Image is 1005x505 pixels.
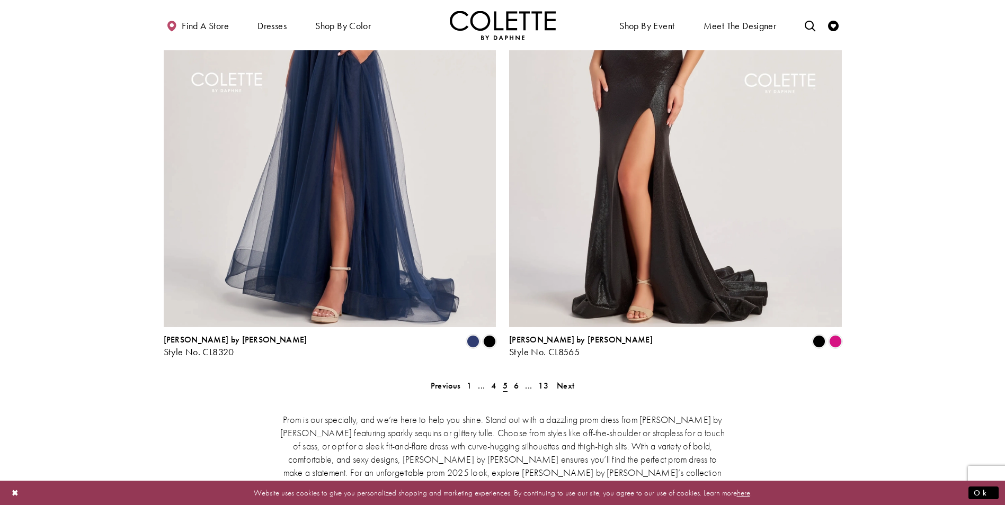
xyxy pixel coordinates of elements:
span: Shop by color [315,21,371,31]
i: Black [813,335,825,348]
a: Meet the designer [701,11,779,40]
a: 4 [488,378,499,393]
span: Next [557,380,574,391]
a: Visit Home Page [450,11,556,40]
span: Style No. CL8565 [509,346,580,358]
a: ... [522,378,535,393]
i: Fuchsia [829,335,842,348]
span: Shop by color [313,11,373,40]
span: 1 [467,380,472,391]
a: Toggle search [802,11,818,40]
a: 13 [535,378,552,393]
i: Navy Blue [467,335,479,348]
a: ... [475,378,488,393]
a: Next Page [554,378,577,393]
button: Close Dialog [6,483,24,502]
span: Meet the designer [704,21,777,31]
p: Website uses cookies to give you personalized shopping and marketing experiences. By continuing t... [76,485,929,500]
span: Dresses [255,11,289,40]
span: ... [525,380,532,391]
span: Dresses [257,21,287,31]
p: Prom is our specialty, and we’re here to help you shine. Stand out with a dazzling prom dress fro... [278,413,728,492]
span: Previous [431,380,460,391]
i: Black [483,335,496,348]
button: Submit Dialog [968,486,999,499]
a: 1 [464,378,475,393]
div: Colette by Daphne Style No. CL8320 [164,335,307,357]
span: Shop By Event [617,11,677,40]
span: Find a store [182,21,229,31]
span: Style No. CL8320 [164,346,234,358]
span: Current page [500,378,511,393]
span: ... [478,380,485,391]
span: [PERSON_NAME] by [PERSON_NAME] [509,334,653,345]
a: Prev Page [428,378,464,393]
span: 5 [503,380,508,391]
span: Shop By Event [619,21,674,31]
a: Check Wishlist [825,11,841,40]
div: Colette by Daphne Style No. CL8565 [509,335,653,357]
span: 13 [538,380,548,391]
span: 4 [491,380,496,391]
span: [PERSON_NAME] by [PERSON_NAME] [164,334,307,345]
a: Find a store [164,11,232,40]
a: 6 [511,378,522,393]
span: 6 [514,380,519,391]
img: Colette by Daphne [450,11,556,40]
a: here [737,487,750,498]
